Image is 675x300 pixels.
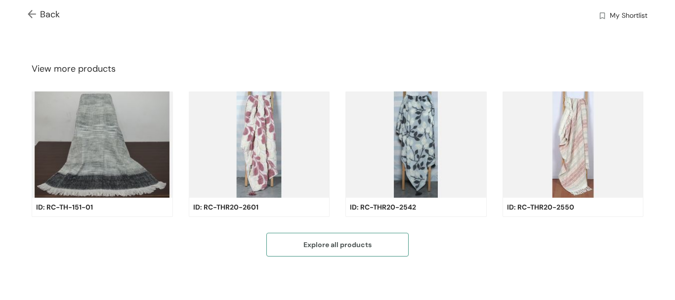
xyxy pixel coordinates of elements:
[598,11,607,22] img: wishlist
[36,202,93,213] span: ID: RC-TH-151-01
[32,91,173,198] img: product-img
[266,233,409,257] button: Explore all products
[610,10,647,22] span: My Shortlist
[32,62,116,76] span: View more products
[193,202,258,213] span: ID: RC-THR20-2601
[345,91,487,198] img: product-img
[28,10,40,20] img: Go back
[189,91,330,198] img: product-img
[503,91,644,198] img: product-img
[28,8,60,21] span: Back
[507,202,574,213] span: ID: RC-THR20-2550
[303,239,372,250] span: Explore all products
[350,202,416,213] span: ID: RC-THR20-2542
